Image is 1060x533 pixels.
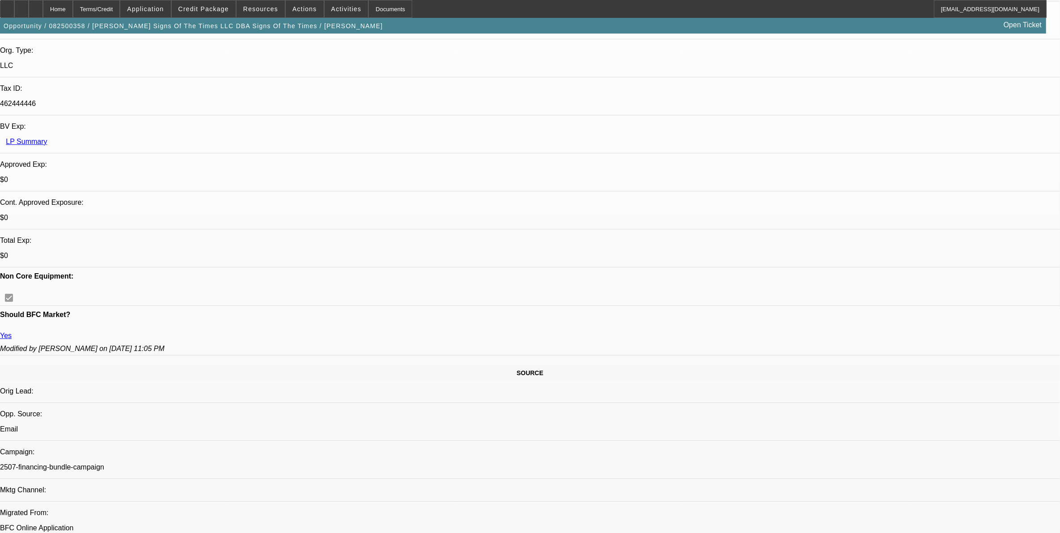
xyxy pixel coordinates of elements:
[292,5,317,13] span: Actions
[120,0,170,17] button: Application
[286,0,324,17] button: Actions
[6,138,47,145] a: LP Summary
[236,0,285,17] button: Resources
[4,22,383,30] span: Opportunity / 082500358 / [PERSON_NAME] Signs Of The Times LLC DBA Signs Of The Times / [PERSON_N...
[178,5,229,13] span: Credit Package
[325,0,368,17] button: Activities
[127,5,164,13] span: Application
[517,369,544,376] span: SOURCE
[172,0,236,17] button: Credit Package
[243,5,278,13] span: Resources
[1000,17,1045,33] a: Open Ticket
[331,5,362,13] span: Activities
